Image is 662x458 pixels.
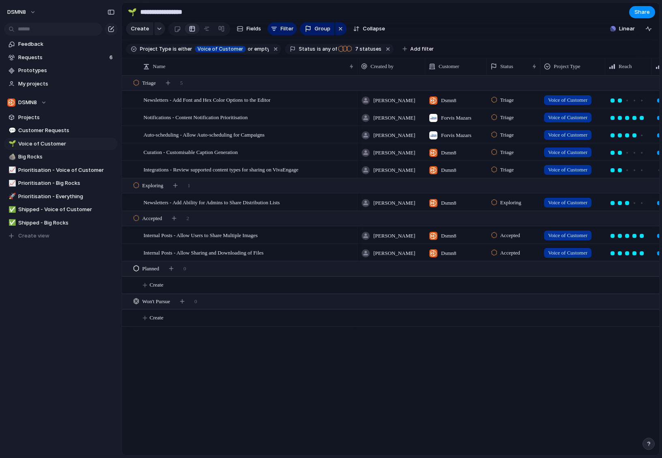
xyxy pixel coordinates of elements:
[315,45,338,54] button: isany of
[18,205,115,214] span: Shipped - Voice of Customer
[4,138,118,150] a: 🌱Voice of Customer
[173,45,177,53] span: is
[373,131,415,139] span: [PERSON_NAME]
[18,98,37,107] span: DSMN8
[9,152,14,162] div: 🪨
[4,177,118,189] div: 📈Prioritisation - Big Rocks
[500,199,521,207] span: Exploring
[7,179,15,187] button: 📈
[144,230,258,240] span: Internal Posts - Allow Users to Share Multiple Images
[353,45,381,53] span: statuses
[109,54,114,62] span: 6
[350,22,388,35] button: Collapse
[441,249,456,257] span: Dsmn8
[197,45,243,53] span: Voice of Customer
[171,45,194,54] button: iseither
[18,80,115,88] span: My projects
[131,25,149,33] span: Create
[373,199,415,207] span: [PERSON_NAME]
[4,51,118,64] a: Requests6
[18,219,115,227] span: Shipped - Big Rocks
[353,46,360,52] span: 7
[246,25,261,33] span: Fields
[4,78,118,90] a: My projects
[441,96,456,105] span: Dsmn8
[500,96,514,104] span: Triage
[554,62,581,71] span: Project Type
[441,149,456,157] span: Dsmn8
[373,114,415,122] span: [PERSON_NAME]
[144,112,248,122] span: Notifications - Content Notification Prioritisation
[4,230,118,242] button: Create view
[180,79,183,87] span: 5
[373,232,415,240] span: [PERSON_NAME]
[193,45,271,54] button: Voice of Customeror empty
[142,214,162,223] span: Accepted
[500,249,520,257] span: Accepted
[373,166,415,174] span: [PERSON_NAME]
[144,197,280,207] span: Newsletters - Add Ability for Admins to Share Distribution Lists
[500,166,514,174] span: Triage
[4,164,118,176] a: 📈Prioritisation - Voice of Customer
[4,217,118,229] a: ✅Shipped - Big Rocks
[195,297,197,306] span: 0
[548,148,587,156] span: Voice of Customer
[150,281,163,289] span: Create
[7,166,15,174] button: 📈
[4,124,118,137] div: 💬Customer Requests
[548,199,587,207] span: Voice of Customer
[4,96,118,109] button: DSMN8
[4,38,118,50] a: Feedback
[281,25,294,33] span: Filter
[548,249,587,257] span: Voice of Customer
[18,193,115,201] span: Prioritisation - Everything
[4,190,118,203] a: 🚀Prioritisation - Everything
[373,149,415,157] span: [PERSON_NAME]
[9,192,14,201] div: 🚀
[234,22,264,35] button: Fields
[9,179,14,188] div: 📈
[338,45,383,54] button: 7 statuses
[7,193,15,201] button: 🚀
[186,214,189,223] span: 2
[398,43,439,55] button: Add filter
[500,231,520,240] span: Accepted
[18,126,115,135] span: Customer Requests
[500,113,514,122] span: Triage
[153,62,165,71] span: Name
[619,62,632,71] span: Reach
[500,131,514,139] span: Triage
[441,114,471,122] span: Forvis Mazars
[144,95,270,104] span: Newsletters - Add Font and Hex Color Options to the Editor
[144,130,265,139] span: Auto-scheduling - Allow Auto-scheduling for Campaigns
[18,54,107,62] span: Requests
[500,148,514,156] span: Triage
[548,231,587,240] span: Voice of Customer
[7,205,15,214] button: ✅
[142,182,163,190] span: Exploring
[184,265,186,273] span: 0
[441,166,456,174] span: Dsmn8
[9,218,14,227] div: ✅
[619,25,635,33] span: Linear
[150,314,163,322] span: Create
[128,6,137,17] div: 🌱
[18,140,115,148] span: Voice of Customer
[300,22,334,35] button: Group
[7,126,15,135] button: 💬
[142,297,170,306] span: Won't Pursue
[4,203,118,216] a: ✅Shipped - Voice of Customer
[315,25,330,33] span: Group
[140,45,171,53] span: Project Type
[373,96,415,105] span: [PERSON_NAME]
[18,113,115,122] span: Projects
[7,153,15,161] button: 🪨
[18,153,115,161] span: Big Rocks
[441,131,471,139] span: Forvis Mazars
[142,79,156,87] span: Triage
